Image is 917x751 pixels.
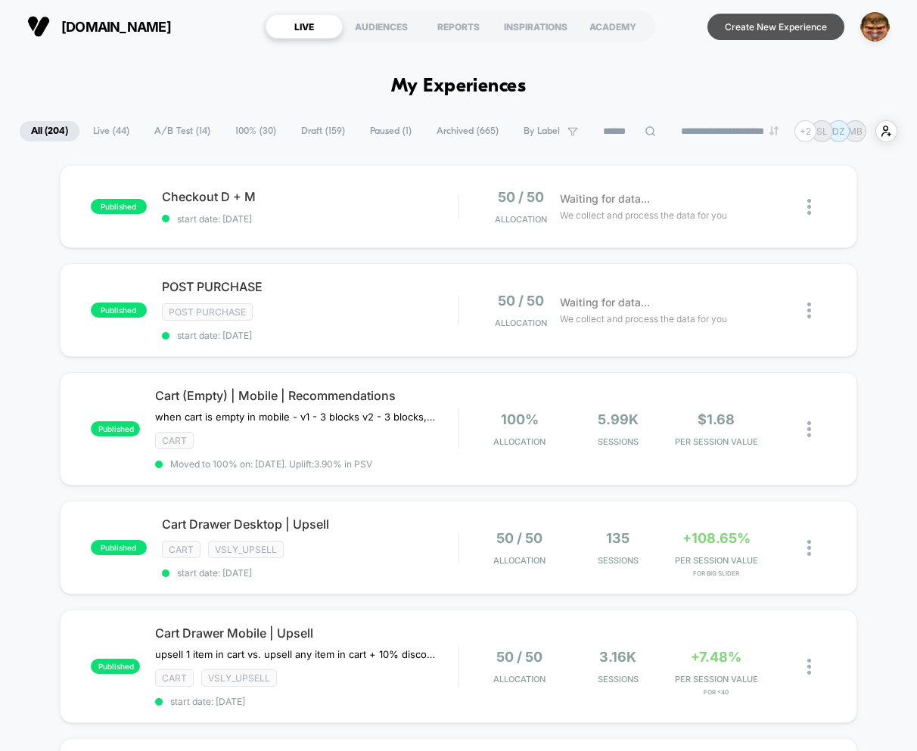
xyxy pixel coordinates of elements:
img: close [807,421,811,437]
span: cart [162,541,200,558]
span: Sessions [573,436,664,447]
div: AUDIENCES [343,14,420,39]
span: published [91,421,140,436]
span: Cart (Empty) | Mobile | Recommendations [155,388,458,403]
span: We collect and process the data for you [560,208,727,222]
span: Sessions [573,674,664,684]
span: Cart Drawer Desktop | Upsell [162,517,458,532]
span: 135 [606,530,629,546]
img: close [807,199,811,215]
span: start date: [DATE] [162,567,458,579]
span: POST PURCHASE [162,279,458,294]
span: All ( 204 ) [20,121,79,141]
span: +7.48% [691,649,741,665]
span: Waiting for data... [560,191,650,207]
span: Live ( 44 ) [82,121,141,141]
span: Checkout D + M [162,189,458,204]
p: MB [848,126,863,137]
span: 100% ( 30 ) [224,121,288,141]
span: published [91,540,147,555]
span: Allocation [495,318,547,328]
span: A/B Test ( 14 ) [143,121,222,141]
span: 50 / 50 [498,189,544,205]
span: Post Purchase [162,303,253,321]
span: PER SESSION VALUE [671,555,762,566]
button: [DOMAIN_NAME] [23,14,176,39]
span: We collect and process the data for you [560,312,727,326]
span: Allocation [493,436,546,447]
span: Allocation [495,214,547,225]
span: +108.65% [682,530,751,546]
img: close [807,659,811,675]
div: REPORTS [420,14,497,39]
span: PER SESSION VALUE [671,674,762,684]
span: Paused ( 1 ) [359,121,423,141]
span: when cart is empty in mobile - v1 - 3 blocks v2 - 3 blocks, redesign, change of 'shop all' button... [155,411,436,423]
h1: My Experiences [391,76,527,98]
span: start date: [DATE] [162,213,458,225]
span: By Label [524,126,560,137]
button: ppic [856,11,894,42]
div: LIVE [266,14,343,39]
span: 50 / 50 [496,530,542,546]
span: start date: [DATE] [155,696,458,707]
img: Visually logo [27,15,50,38]
span: cart [155,669,194,687]
p: DZ [832,126,845,137]
span: 5.99k [598,411,639,427]
img: ppic [860,12,890,42]
span: Waiting for data... [560,294,650,311]
span: Archived ( 665 ) [425,121,510,141]
span: Cart Drawer Mobile | Upsell [155,625,458,641]
span: for big slider [671,569,762,577]
div: INSPIRATIONS [497,14,574,39]
span: 3.16k [599,649,636,665]
span: 100% [501,411,539,427]
span: [DOMAIN_NAME] [61,19,171,35]
span: Draft ( 159 ) [290,121,356,141]
span: Allocation [493,674,546,684]
span: published [91,199,147,214]
span: vsly_upsell [201,669,277,687]
span: $1.68 [698,411,735,427]
button: Create New Experience [707,14,844,40]
span: 50 / 50 [498,293,544,309]
span: PER SESSION VALUE [671,436,762,447]
span: 50 / 50 [496,649,542,665]
span: vsly_upsell [208,541,284,558]
img: close [807,303,811,318]
span: Allocation [493,555,546,566]
span: cart [155,432,194,449]
span: Sessions [573,555,664,566]
span: start date: [DATE] [162,330,458,341]
div: + 2 [794,120,816,142]
div: ACADEMY [574,14,651,39]
img: end [769,126,779,135]
span: upsell 1 item in cart vs. upsell any item in cart + 10% discount on 3 optional items + slider [155,648,436,660]
span: for <40 [671,688,762,696]
span: published [91,303,147,318]
span: published [91,659,140,674]
p: SL [816,126,828,137]
img: close [807,540,811,556]
span: Moved to 100% on: [DATE] . Uplift: 3.90% in PSV [170,458,372,470]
